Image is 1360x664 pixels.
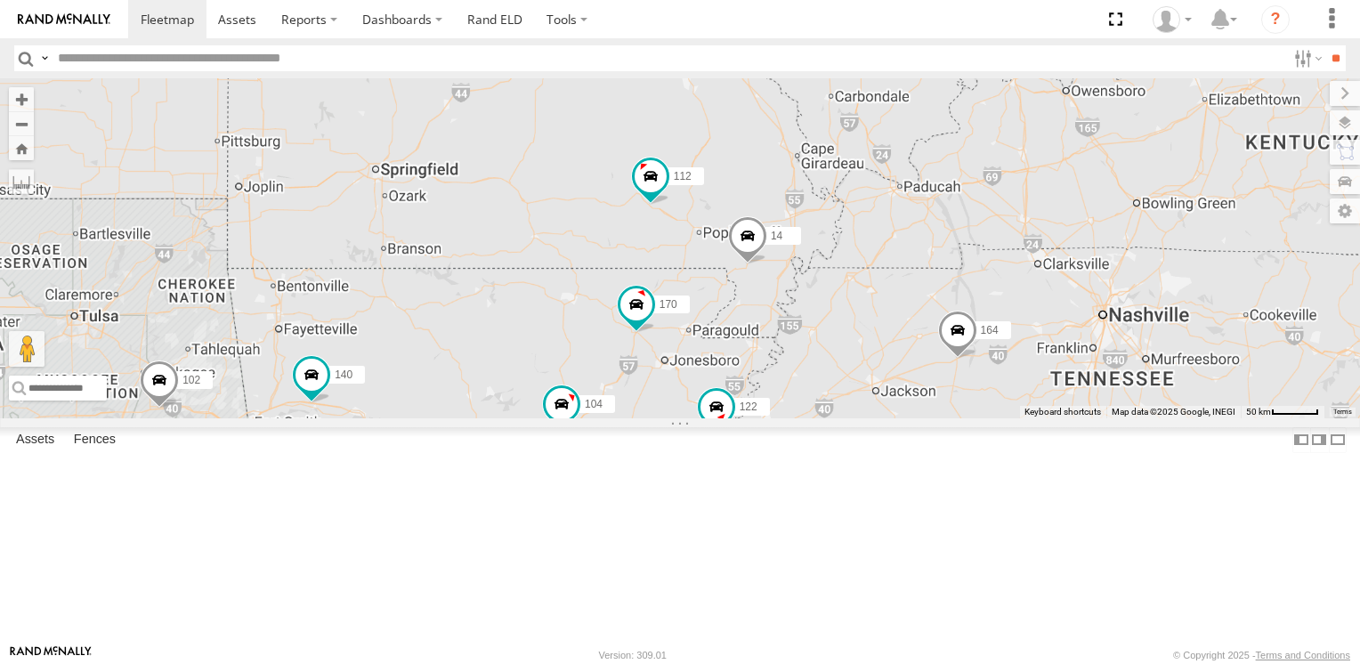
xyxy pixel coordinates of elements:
button: Zoom in [9,87,34,111]
a: Terms and Conditions [1256,650,1350,660]
label: Search Filter Options [1287,45,1325,71]
span: 50 km [1246,407,1271,417]
label: Assets [7,428,63,453]
button: Zoom Home [9,136,34,160]
span: 140 [335,368,352,381]
button: Keyboard shortcuts [1024,406,1101,418]
label: Map Settings [1330,198,1360,223]
a: Visit our Website [10,646,92,664]
label: Measure [9,169,34,194]
span: 104 [585,398,603,410]
span: 102 [182,374,200,386]
button: Drag Pegman onto the map to open Street View [9,331,45,367]
span: 122 [740,401,757,413]
i: ? [1261,5,1290,34]
label: Dock Summary Table to the Right [1310,427,1328,453]
a: Terms (opens in new tab) [1333,408,1352,415]
div: Version: 309.01 [599,650,667,660]
span: 14 [771,230,782,242]
span: Map data ©2025 Google, INEGI [1112,407,1235,417]
label: Hide Summary Table [1329,427,1347,453]
span: 170 [660,298,677,311]
label: Fences [65,428,125,453]
span: 164 [981,324,999,336]
label: Search Query [37,45,52,71]
span: 112 [674,170,692,182]
button: Zoom out [9,111,34,136]
img: rand-logo.svg [18,13,110,26]
label: Dock Summary Table to the Left [1292,427,1310,453]
div: John Bibbs [1146,6,1198,33]
div: © Copyright 2025 - [1173,650,1350,660]
button: Map Scale: 50 km per 50 pixels [1241,406,1324,418]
